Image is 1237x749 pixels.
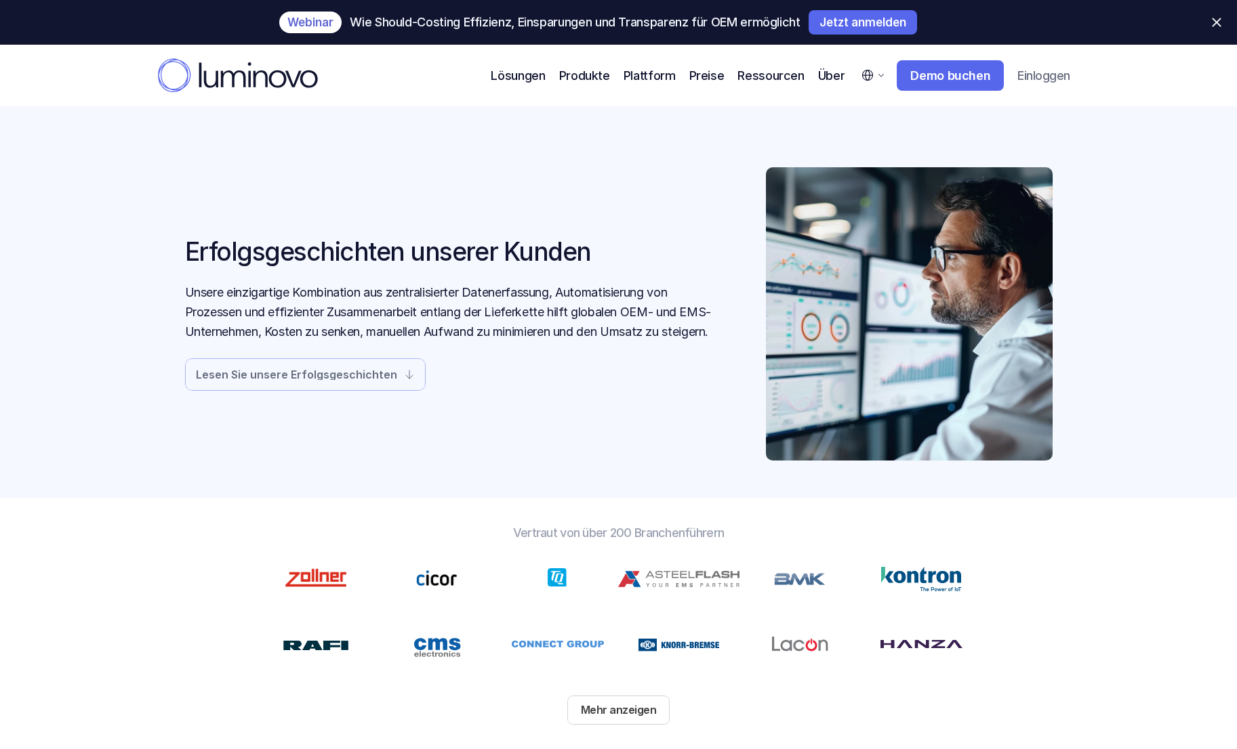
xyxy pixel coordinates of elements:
[809,10,917,35] a: Jetzt anmelden
[772,622,828,666] img: Lacon
[185,237,723,267] h1: Erfolgsgeschichten unserer Kunden
[281,565,350,591] img: Zollner
[618,557,739,601] img: Zollner
[819,17,906,28] p: Jetzt anmelden
[491,66,545,85] p: Lösungen
[910,68,990,83] p: Demo buchen
[624,66,676,85] p: Plattform
[350,16,800,29] p: Wie Should-Costing Effizienz, Einsparungen und Transparenz für OEM ermöglicht
[287,17,333,28] p: Webinar
[266,525,971,541] p: Vertraut von über 200 Branchenführern
[774,557,826,601] img: zollner logo
[897,60,1004,91] a: Demo buchen
[559,66,610,85] p: Produkte
[1008,62,1079,90] a: Einloggen
[766,167,1052,461] img: Electronics professional looking at a dashboard on a computer screen
[196,369,397,380] p: Lesen Sie unsere Erfolgsgeschichten
[1017,68,1070,83] p: Einloggen
[689,66,725,85] a: Preise
[737,66,804,85] p: Ressourcen
[416,564,458,592] img: zollner logo
[818,66,845,85] p: Über
[185,283,723,341] p: Unsere einzigartige Kombination aus zentralisierter Datenerfassung, Automatisierung von Prozessen...
[185,358,426,391] a: Lesen Sie unsere Erfolgsgeschichten
[581,704,657,716] p: Mehr anzeigen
